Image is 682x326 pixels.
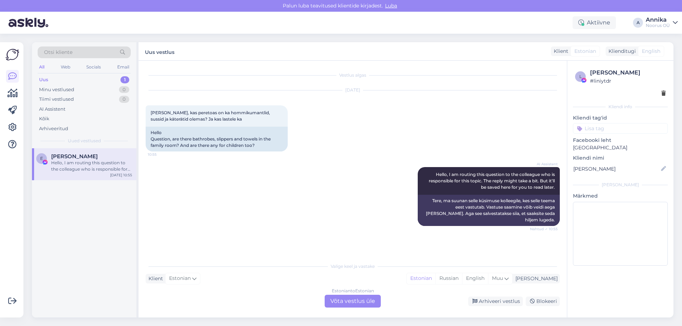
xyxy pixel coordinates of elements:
div: # liniytdr [590,77,666,85]
div: Aktiivne [573,16,616,29]
span: Estonian [574,48,596,55]
div: Arhiveeri vestlus [468,297,523,306]
p: Kliendi tag'id [573,114,668,122]
div: Socials [85,62,102,72]
div: [PERSON_NAME] [590,68,666,77]
div: Estonian [407,273,435,284]
div: Tiimi vestlused [39,96,74,103]
img: Askly Logo [6,48,19,61]
div: Klient [551,48,568,55]
div: Web [59,62,72,72]
span: Nähtud ✓ 10:55 [530,226,558,232]
span: Hello, I am routing this question to the colleague who is responsible for this topic. The reply m... [429,172,556,190]
p: [GEOGRAPHIC_DATA] [573,144,668,151]
input: Lisa nimi [573,165,660,173]
div: Email [116,62,131,72]
div: A [633,18,643,28]
p: Märkmed [573,192,668,200]
div: Blokeeri [526,297,560,306]
div: [PERSON_NAME] [513,275,558,282]
div: 1 [120,76,129,83]
div: English [462,273,488,284]
div: Estonian to Estonian [332,288,374,294]
span: AI Assistent [531,161,558,167]
div: Kõik [39,115,49,122]
div: Klient [146,275,163,282]
div: Hello Question, are there bathrobes, slippers and towels in the family room? And are there any fo... [146,127,288,151]
div: Tere, ma suunan selle küsimuse kolleegile, kes selle teema eest vastutab. Vastuse saamine võib ve... [418,195,560,226]
div: 0 [119,86,129,93]
div: Minu vestlused [39,86,74,93]
span: [PERSON_NAME], kas peretoas on ka hommikumantlid, sussid ja käterätid olemas? Ja kas lastele ka [151,110,271,122]
div: Arhiveeritud [39,125,68,132]
span: Elen Kirjuškin [51,153,98,160]
div: Annika [646,17,670,23]
p: Facebooki leht [573,137,668,144]
span: Luba [383,2,399,9]
div: All [38,62,46,72]
span: Uued vestlused [68,138,101,144]
span: Estonian [169,275,191,282]
input: Lisa tag [573,123,668,134]
span: E [40,156,43,161]
div: Vestlus algas [146,72,560,78]
label: Uus vestlus [145,46,174,56]
div: Noorus OÜ [646,23,670,28]
div: [DATE] [146,87,560,93]
div: AI Assistent [39,106,65,113]
div: Võta vestlus üle [325,295,381,308]
p: Kliendi nimi [573,154,668,162]
span: l [579,74,582,79]
div: Valige keel ja vastake [146,263,560,270]
div: Uus [39,76,48,83]
span: Muu [492,275,503,281]
div: Russian [435,273,462,284]
a: AnnikaNoorus OÜ [646,17,678,28]
div: Kliendi info [573,104,668,110]
div: [PERSON_NAME] [573,182,668,188]
span: 10:55 [148,152,174,157]
div: [DATE] 10:55 [110,172,132,178]
span: Otsi kliente [44,49,72,56]
span: English [642,48,660,55]
div: Hello, I am routing this question to the colleague who is responsible for this topic. The reply m... [51,160,132,172]
div: Klienditugi [606,48,636,55]
div: 0 [119,96,129,103]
